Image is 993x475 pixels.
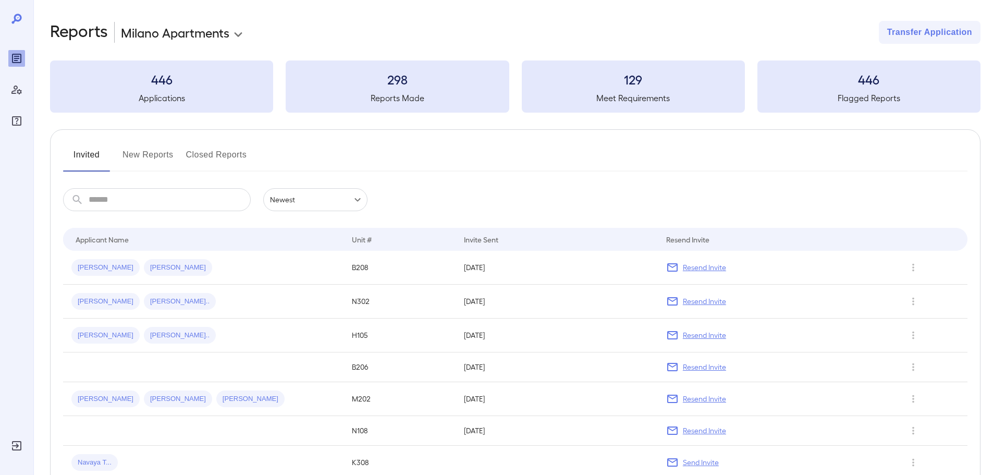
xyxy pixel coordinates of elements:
[905,259,922,276] button: Row Actions
[522,92,745,104] h5: Meet Requirements
[121,24,229,41] p: Milano Apartments
[344,416,456,446] td: N108
[71,297,140,307] span: [PERSON_NAME]
[144,263,212,273] span: [PERSON_NAME]
[905,327,922,344] button: Row Actions
[683,262,726,273] p: Resend Invite
[71,331,140,340] span: [PERSON_NAME]
[50,92,273,104] h5: Applications
[522,71,745,88] h3: 129
[286,71,509,88] h3: 298
[8,50,25,67] div: Reports
[464,233,498,246] div: Invite Sent
[683,296,726,307] p: Resend Invite
[144,394,212,404] span: [PERSON_NAME]
[8,437,25,454] div: Log Out
[683,394,726,404] p: Resend Invite
[263,188,367,211] div: Newest
[71,394,140,404] span: [PERSON_NAME]
[683,425,726,436] p: Resend Invite
[50,60,980,113] summary: 446Applications298Reports Made129Meet Requirements446Flagged Reports
[683,362,726,372] p: Resend Invite
[905,391,922,407] button: Row Actions
[683,457,719,468] p: Send Invite
[905,293,922,310] button: Row Actions
[666,233,709,246] div: Resend Invite
[757,92,980,104] h5: Flagged Reports
[456,285,657,319] td: [DATE]
[352,233,372,246] div: Unit #
[63,147,110,172] button: Invited
[8,81,25,98] div: Manage Users
[344,319,456,352] td: H105
[50,21,108,44] h2: Reports
[216,394,285,404] span: [PERSON_NAME]
[456,251,657,285] td: [DATE]
[905,422,922,439] button: Row Actions
[144,331,216,340] span: [PERSON_NAME]..
[144,297,216,307] span: [PERSON_NAME]..
[905,454,922,471] button: Row Actions
[76,233,129,246] div: Applicant Name
[286,92,509,104] h5: Reports Made
[683,330,726,340] p: Resend Invite
[344,285,456,319] td: N302
[71,263,140,273] span: [PERSON_NAME]
[456,319,657,352] td: [DATE]
[50,71,273,88] h3: 446
[186,147,247,172] button: Closed Reports
[757,71,980,88] h3: 446
[456,382,657,416] td: [DATE]
[71,458,118,468] span: Navaya T...
[122,147,174,172] button: New Reports
[879,21,980,44] button: Transfer Application
[8,113,25,129] div: FAQ
[344,352,456,382] td: B206
[344,382,456,416] td: M202
[456,416,657,446] td: [DATE]
[456,352,657,382] td: [DATE]
[344,251,456,285] td: B208
[905,359,922,375] button: Row Actions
